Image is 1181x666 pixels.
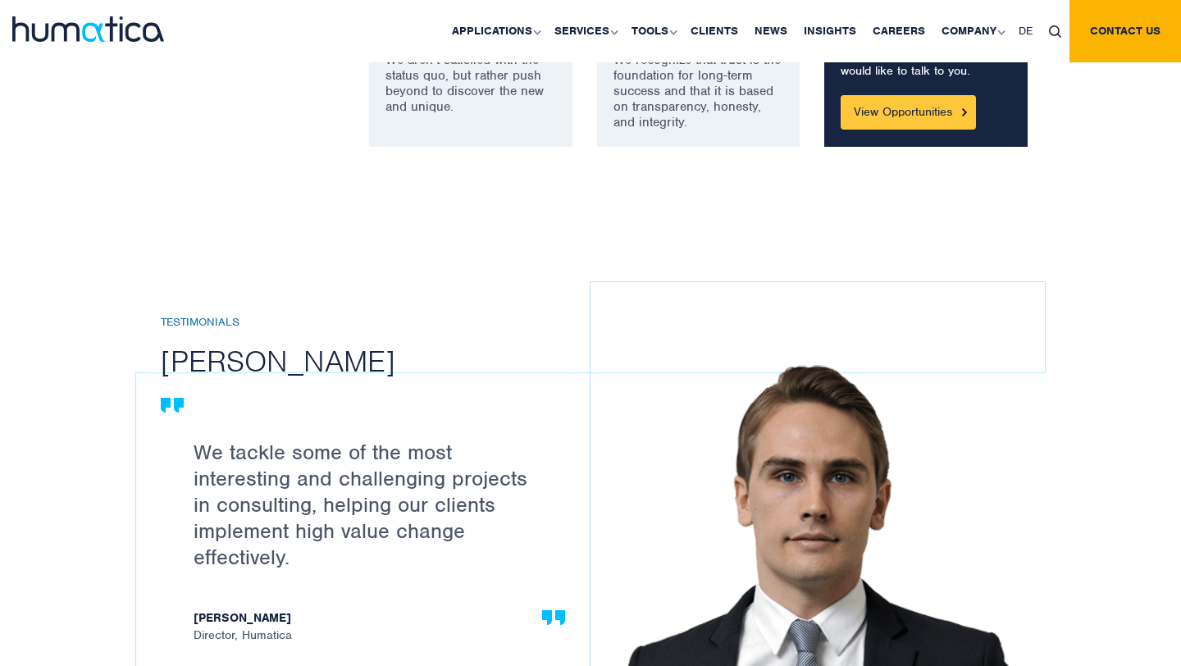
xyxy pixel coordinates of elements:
p: We aren’t satisfied with the status quo, but rather push beyond to discover the new and unique. [385,52,556,115]
img: logo [12,16,164,42]
img: Button [962,108,967,116]
h6: Testimonials [161,316,614,330]
span: DE [1019,24,1033,38]
span: Director, Humatica [194,611,549,641]
a: View Opportunities [841,95,976,130]
img: search_icon [1049,25,1061,38]
strong: [PERSON_NAME] [194,611,549,628]
p: We recognize that trust is the foundation for long-term success and that it is based on transpare... [613,52,784,130]
p: We tackle some of the most interesting and challenging projects in consulting, helping our client... [194,439,549,570]
h2: [PERSON_NAME] [161,342,614,380]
